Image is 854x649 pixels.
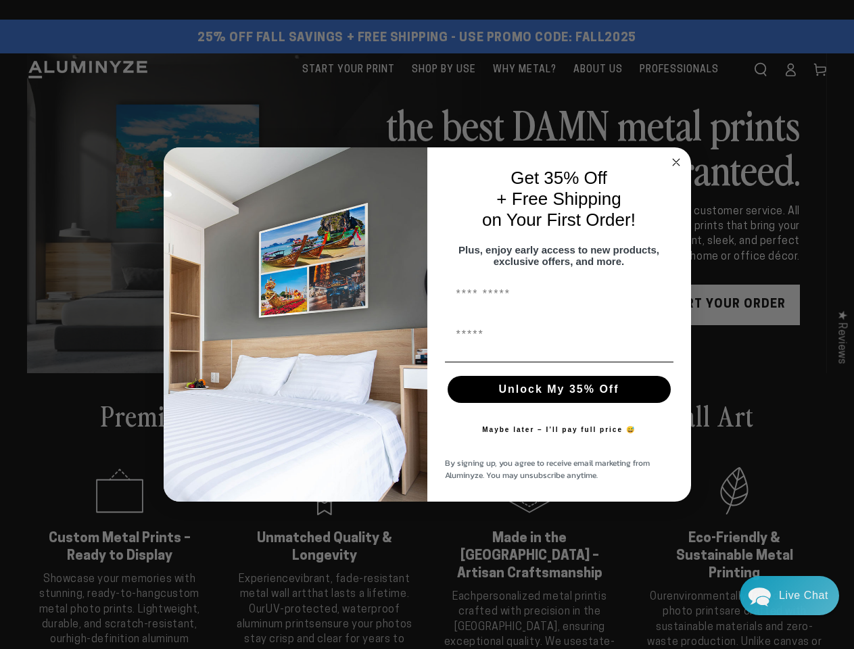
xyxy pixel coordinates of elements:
button: Maybe later – I’ll pay full price 😅 [475,416,642,443]
div: Contact Us Directly [779,576,828,615]
span: Get 35% Off [511,168,607,188]
div: Chat widget toggle [740,576,839,615]
span: Plus, enjoy early access to new products, exclusive offers, and more. [458,244,659,267]
img: 728e4f65-7e6c-44e2-b7d1-0292a396982f.jpeg [164,147,427,502]
span: + Free Shipping [496,189,621,209]
button: Close dialog [668,154,684,170]
span: By signing up, you agree to receive email marketing from Aluminyze. You may unsubscribe anytime. [445,457,650,481]
button: Unlock My 35% Off [448,376,671,403]
span: on Your First Order! [482,210,636,230]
